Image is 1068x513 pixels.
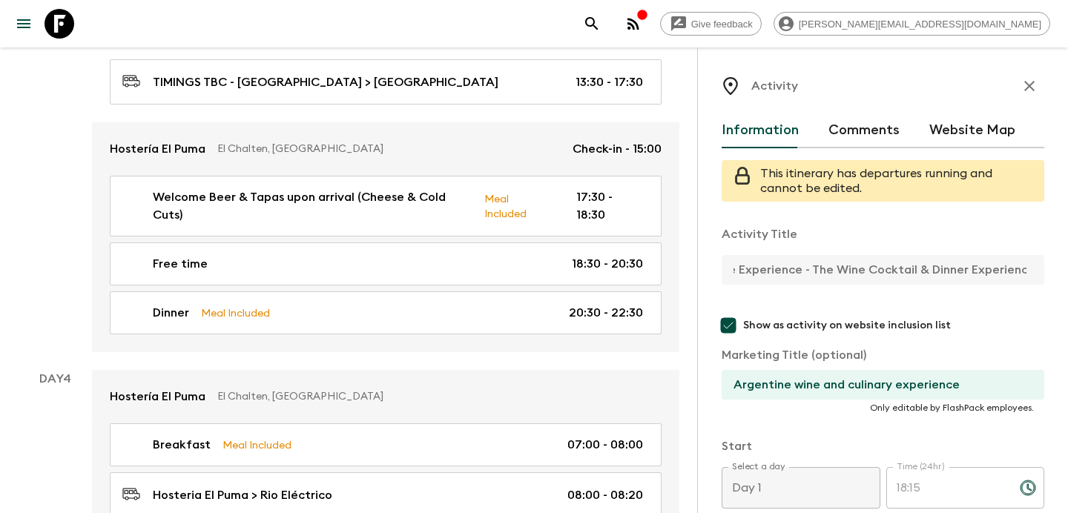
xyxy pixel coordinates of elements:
[153,188,473,224] p: Welcome Beer & Tapas upon arrival (Cheese & Cold Cuts)
[110,291,662,334] a: DinnerMeal Included20:30 - 22:30
[897,460,945,473] label: Time (24hr)
[760,168,992,194] span: This itinerary has departures running and cannot be edited.
[110,423,662,466] a: BreakfastMeal Included07:00 - 08:00
[722,370,1032,400] input: If necessary, use this field to override activity title
[683,19,761,30] span: Give feedback
[722,225,1044,243] p: Activity Title
[576,188,643,224] p: 17:30 - 18:30
[576,73,643,91] p: 13:30 - 17:30
[110,59,662,105] a: TIMINGS TBC - [GEOGRAPHIC_DATA] > [GEOGRAPHIC_DATA]13:30 - 17:30
[110,242,662,285] a: Free time18:30 - 20:30
[929,113,1015,148] button: Website Map
[722,437,1044,455] p: Start
[569,304,643,322] p: 20:30 - 22:30
[573,140,662,158] p: Check-in - 15:00
[722,346,1044,364] p: Marketing Title (optional)
[222,437,291,453] p: Meal Included
[18,370,92,388] p: Day 4
[567,486,643,504] p: 08:00 - 08:20
[828,113,900,148] button: Comments
[732,402,1034,414] p: Only editable by FlashPack employees.
[153,486,332,504] p: Hosteria El Puma > Rio Eléctrico
[153,73,498,91] p: TIMINGS TBC - [GEOGRAPHIC_DATA] > [GEOGRAPHIC_DATA]
[577,9,607,39] button: search adventures
[217,389,650,404] p: El Chalten, [GEOGRAPHIC_DATA]
[774,12,1050,36] div: [PERSON_NAME][EMAIL_ADDRESS][DOMAIN_NAME]
[572,255,643,273] p: 18:30 - 20:30
[567,436,643,454] p: 07:00 - 08:00
[743,318,951,333] span: Show as activity on website inclusion list
[886,467,1008,509] input: hh:mm
[751,77,798,95] p: Activity
[92,122,679,176] a: Hostería El PumaEl Chalten, [GEOGRAPHIC_DATA]Check-in - 15:00
[110,388,205,406] p: Hostería El Puma
[484,191,552,222] p: Meal Included
[110,140,205,158] p: Hostería El Puma
[732,460,785,473] label: Select a day
[9,9,39,39] button: menu
[110,176,662,236] a: Welcome Beer & Tapas upon arrival (Cheese & Cold Cuts)Meal Included17:30 - 18:30
[217,142,561,156] p: El Chalten, [GEOGRAPHIC_DATA]
[201,305,270,321] p: Meal Included
[722,113,799,148] button: Information
[791,19,1049,30] span: [PERSON_NAME][EMAIL_ADDRESS][DOMAIN_NAME]
[660,12,762,36] a: Give feedback
[153,436,211,454] p: Breakfast
[92,370,679,423] a: Hostería El PumaEl Chalten, [GEOGRAPHIC_DATA]
[153,255,208,273] p: Free time
[153,304,189,322] p: Dinner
